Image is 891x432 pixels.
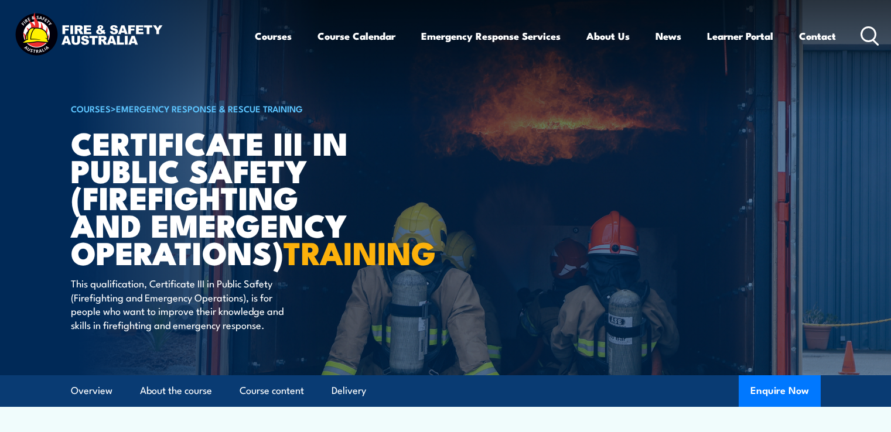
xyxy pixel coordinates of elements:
a: Course content [240,375,304,406]
a: Delivery [332,375,366,406]
a: Emergency Response Services [421,20,561,52]
a: Overview [71,375,112,406]
a: Courses [255,20,292,52]
button: Enquire Now [739,375,821,407]
h1: Certificate III in Public Safety (Firefighting and Emergency Operations) [71,129,360,266]
strong: TRAINING [284,227,436,276]
a: News [656,20,681,52]
a: COURSES [71,102,111,115]
a: About Us [586,20,630,52]
a: Contact [799,20,836,52]
a: Course Calendar [318,20,395,52]
a: About the course [140,375,212,406]
p: This qualification, Certificate III in Public Safety (Firefighting and Emergency Operations), is ... [71,276,285,331]
h6: > [71,101,360,115]
a: Emergency Response & Rescue Training [116,102,303,115]
a: Learner Portal [707,20,773,52]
